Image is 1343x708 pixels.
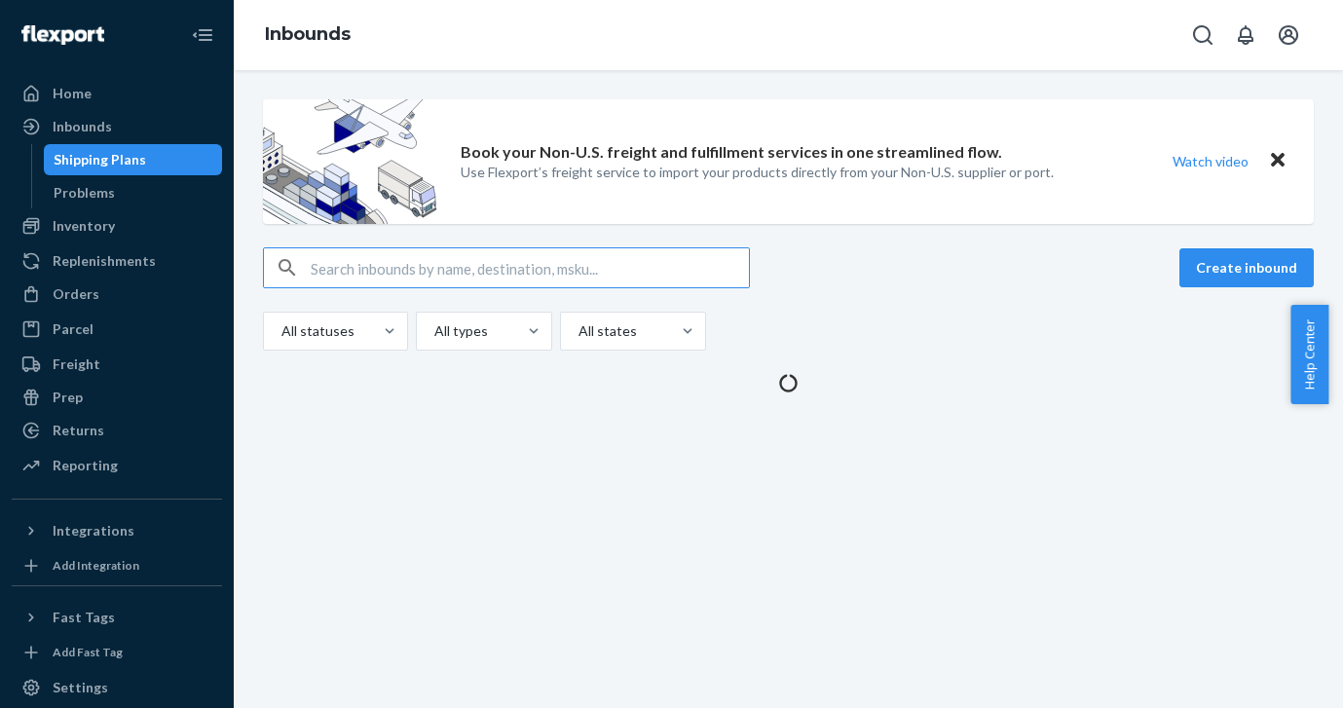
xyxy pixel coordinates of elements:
[12,450,222,481] a: Reporting
[12,415,222,446] a: Returns
[577,321,578,341] input: All states
[12,210,222,242] a: Inventory
[12,111,222,142] a: Inbounds
[44,177,223,208] a: Problems
[53,319,93,339] div: Parcel
[12,382,222,413] a: Prep
[53,644,123,660] div: Add Fast Tag
[1160,147,1261,175] button: Watch video
[12,314,222,345] a: Parcel
[21,25,104,45] img: Flexport logo
[53,388,83,407] div: Prep
[12,349,222,380] a: Freight
[12,554,222,578] a: Add Integration
[53,521,134,540] div: Integrations
[461,163,1054,182] p: Use Flexport’s freight service to import your products directly from your Non-U.S. supplier or port.
[53,557,139,574] div: Add Integration
[53,354,100,374] div: Freight
[1179,248,1314,287] button: Create inbound
[53,284,99,304] div: Orders
[53,456,118,475] div: Reporting
[1265,147,1290,175] button: Close
[12,602,222,633] button: Fast Tags
[280,321,281,341] input: All statuses
[265,23,351,45] a: Inbounds
[53,678,108,697] div: Settings
[1290,305,1328,404] button: Help Center
[311,248,749,287] input: Search inbounds by name, destination, msku...
[461,141,1002,164] p: Book your Non-U.S. freight and fulfillment services in one streamlined flow.
[54,150,146,169] div: Shipping Plans
[12,641,222,664] a: Add Fast Tag
[12,279,222,310] a: Orders
[12,515,222,546] button: Integrations
[53,117,112,136] div: Inbounds
[12,245,222,277] a: Replenishments
[183,16,222,55] button: Close Navigation
[53,216,115,236] div: Inventory
[1183,16,1222,55] button: Open Search Box
[1269,16,1308,55] button: Open account menu
[1226,16,1265,55] button: Open notifications
[12,78,222,109] a: Home
[44,144,223,175] a: Shipping Plans
[53,84,92,103] div: Home
[432,321,434,341] input: All types
[53,251,156,271] div: Replenishments
[249,7,366,63] ol: breadcrumbs
[12,672,222,703] a: Settings
[54,183,115,203] div: Problems
[53,421,104,440] div: Returns
[53,608,115,627] div: Fast Tags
